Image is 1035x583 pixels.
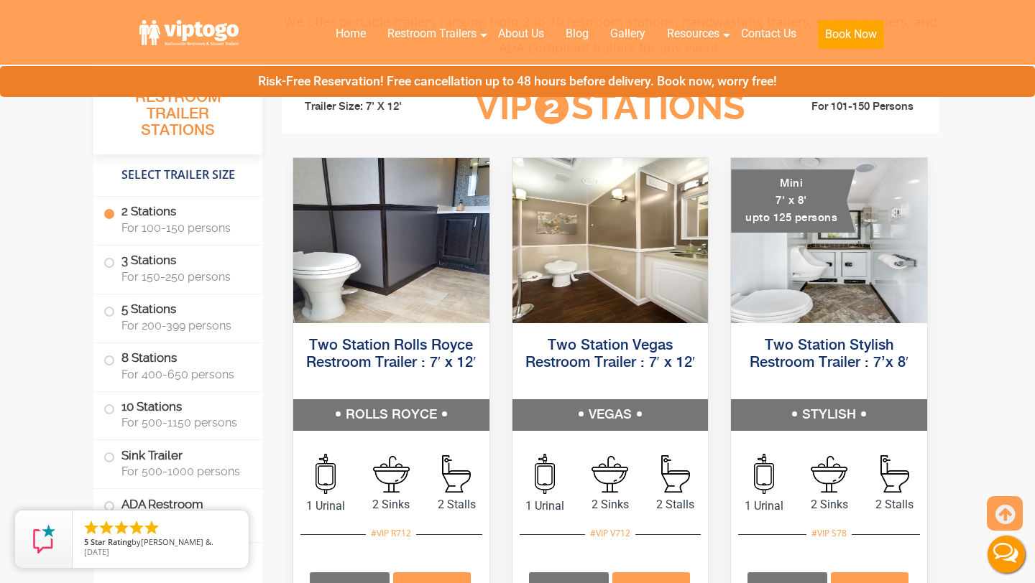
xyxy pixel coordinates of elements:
li:  [83,519,100,536]
img: an icon of sink [373,456,410,493]
li:  [98,519,115,536]
h3: All Portable Restroom Trailer Stations [93,68,262,154]
span: 1 Urinal [293,498,359,515]
label: 10 Stations [103,392,252,437]
h4: Select Trailer Size [93,162,262,189]
div: Mini 7' x 8' upto 125 persons [731,169,855,233]
label: 2 Stations [103,197,252,241]
a: About Us [487,18,555,50]
img: Side view of two station restroom trailer with separate doors for males and females [293,158,489,323]
span: 1 Urinal [512,498,578,515]
img: an icon of stall [661,455,690,493]
span: [PERSON_NAME] &. [141,536,213,547]
a: Two Station Stylish Restroom Trailer : 7’x 8′ [750,338,908,370]
span: For 200-399 persons [121,319,245,332]
span: 2 Stalls [862,496,927,513]
a: Blog [555,18,599,50]
img: Review Rating [29,525,58,554]
span: For 500-1150 persons [121,416,245,429]
span: 2 Stalls [424,496,489,513]
span: For 100-150 persons [121,221,245,235]
a: Restroom Trailers [377,18,487,50]
h3: VIP Stations [453,88,768,127]
img: an icon of stall [442,455,471,493]
img: an icon of sink [592,456,628,493]
li: Trailer Size: 7' X 12' [292,85,453,129]
img: an icon of urinal [535,454,555,494]
img: an icon of urinal [316,454,336,494]
span: 5 [84,536,88,547]
a: Two Station Rolls Royce Restroom Trailer : 7′ x 12′ [306,338,477,370]
label: 3 Stations [103,246,252,290]
span: For 150-250 persons [121,270,245,284]
span: 2 Sinks [578,496,643,513]
img: an icon of urinal [754,454,774,494]
span: by [84,538,237,548]
img: an icon of sink [811,456,847,493]
label: ADA Restroom Trailers [103,489,252,538]
a: Book Now [807,18,895,57]
img: A mini restroom trailer with two separate stations and separate doors for males and females [731,158,927,323]
label: 8 Stations [103,343,252,388]
span: [DATE] [84,546,109,557]
span: For 500-1000 persons [121,465,245,478]
a: Home [325,18,377,50]
li: For 101-150 Persons [768,98,929,116]
li:  [113,519,130,536]
span: For 400-650 persons [121,368,245,381]
a: Contact Us [730,18,807,50]
img: Side view of two station restroom trailer with separate doors for males and females [512,158,709,323]
button: Live Chat [977,526,1035,583]
a: Resources [656,18,730,50]
a: Gallery [599,18,656,50]
div: #VIP S78 [806,524,852,543]
h5: STYLISH [731,399,927,431]
label: 5 Stations [103,294,252,339]
button: Book Now [818,20,884,49]
span: 1 Urinal [731,498,796,515]
a: Two Station Vegas Restroom Trailer : 7′ x 12′ [525,338,696,370]
h5: VEGAS [512,399,709,431]
span: Star Rating [91,536,132,547]
div: #VIP R712 [366,524,416,543]
label: Sink Trailer [103,440,252,485]
li:  [128,519,145,536]
img: an icon of stall [880,455,909,493]
h5: ROLLS ROYCE [293,399,489,431]
span: 2 Stalls [643,496,708,513]
li:  [143,519,160,536]
span: 2 Sinks [796,496,862,513]
div: #VIP V712 [585,524,635,543]
span: 2 [535,90,569,124]
span: 2 Sinks [359,496,424,513]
